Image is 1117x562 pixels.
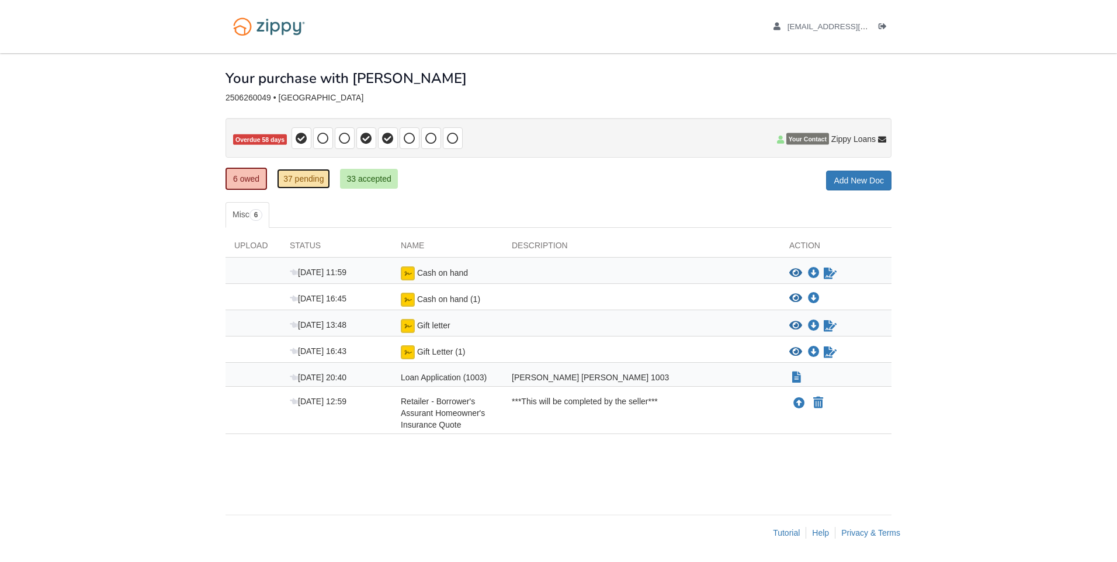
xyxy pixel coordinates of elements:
[812,396,824,410] button: Declare Retailer - Borrower's Assurant Homeowner's Insurance Quote not applicable
[277,169,330,189] a: 37 pending
[823,266,838,280] a: Sign Form
[841,528,900,537] a: Privacy & Terms
[503,240,780,257] div: Description
[417,268,468,277] span: Cash on hand
[823,345,838,359] a: Sign Form
[773,528,800,537] a: Tutorial
[826,171,891,190] a: Add New Doc
[417,321,450,330] span: Gift letter
[808,269,820,278] a: Download Cash on hand
[789,320,802,332] button: View Gift letter
[281,240,392,257] div: Status
[789,293,802,304] button: View Cash on hand (1)
[392,240,503,257] div: Name
[786,133,829,145] span: Your Contact
[417,347,465,356] span: Gift Letter (1)
[401,293,415,307] img: esign
[401,345,415,359] img: Ready for you to esign
[290,346,346,356] span: [DATE] 16:43
[503,372,780,383] div: [PERSON_NAME] [PERSON_NAME] 1003
[290,373,346,382] span: [DATE] 20:40
[249,209,263,221] span: 6
[789,346,802,358] button: View Gift Letter (1)
[401,373,487,382] span: Loan Application (1003)
[812,528,829,537] a: Help
[290,320,346,329] span: [DATE] 13:48
[226,240,281,257] div: Upload
[401,266,415,280] img: Ready for you to esign
[401,319,415,333] img: esign
[417,294,480,304] span: Cash on hand (1)
[789,268,802,279] button: View Cash on hand
[233,134,287,145] span: Overdue 58 days
[290,294,346,303] span: [DATE] 16:45
[226,93,891,103] div: 2506260049 • [GEOGRAPHIC_DATA]
[401,397,485,429] span: Retailer - Borrower's Assurant Homeowner's Insurance Quote
[773,22,921,34] a: edit profile
[226,202,269,228] a: Misc
[503,396,780,431] div: ***This will be completed by the seller***
[780,240,891,257] div: Action
[808,294,820,303] a: Download Cash on hand (1)
[226,12,313,41] img: Logo
[290,397,346,406] span: [DATE] 12:59
[226,71,467,86] h1: Your purchase with [PERSON_NAME]
[788,22,921,31] span: lschlaufman53@gmail.com
[808,348,820,357] a: Download Gift Letter (1)
[831,133,876,145] span: Zippy Loans
[340,169,397,189] a: 33 accepted
[808,321,820,331] a: Download Gift letter
[792,373,801,382] a: Show Document
[226,168,267,190] a: 6 owed
[290,268,346,277] span: [DATE] 11:59
[792,396,806,411] button: Upload Retailer - Borrower's Assurant Homeowner's Insurance Quote
[823,319,838,333] a: Waiting for your co-borrower to e-sign
[879,22,891,34] a: Log out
